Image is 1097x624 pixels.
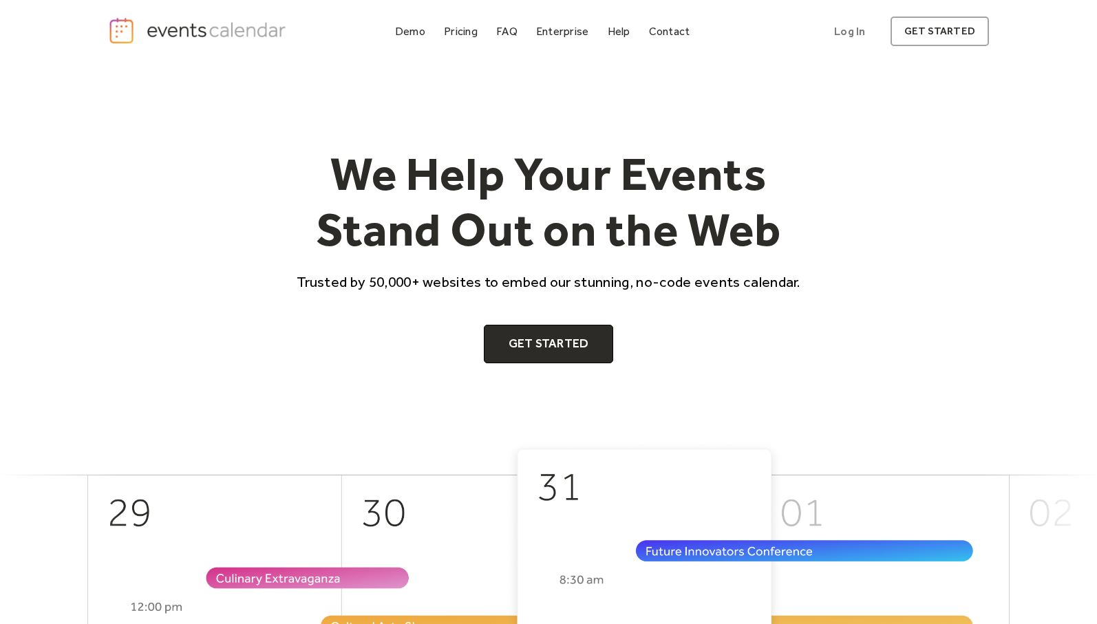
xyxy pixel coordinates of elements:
[438,22,483,41] a: Pricing
[484,325,614,363] a: Get Started
[608,28,630,35] div: Help
[390,22,431,41] a: Demo
[395,28,425,35] div: Demo
[649,28,690,35] div: Contact
[536,28,588,35] div: Enterprise
[891,17,989,46] a: get started
[284,272,813,292] p: Trusted by 50,000+ websites to embed our stunning, no-code events calendar.
[643,22,696,41] a: Contact
[491,22,523,41] a: FAQ
[531,22,594,41] a: Enterprise
[444,28,478,35] div: Pricing
[496,28,518,35] div: FAQ
[284,146,813,258] h1: We Help Your Events Stand Out on the Web
[820,17,879,46] a: Log In
[602,22,636,41] a: Help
